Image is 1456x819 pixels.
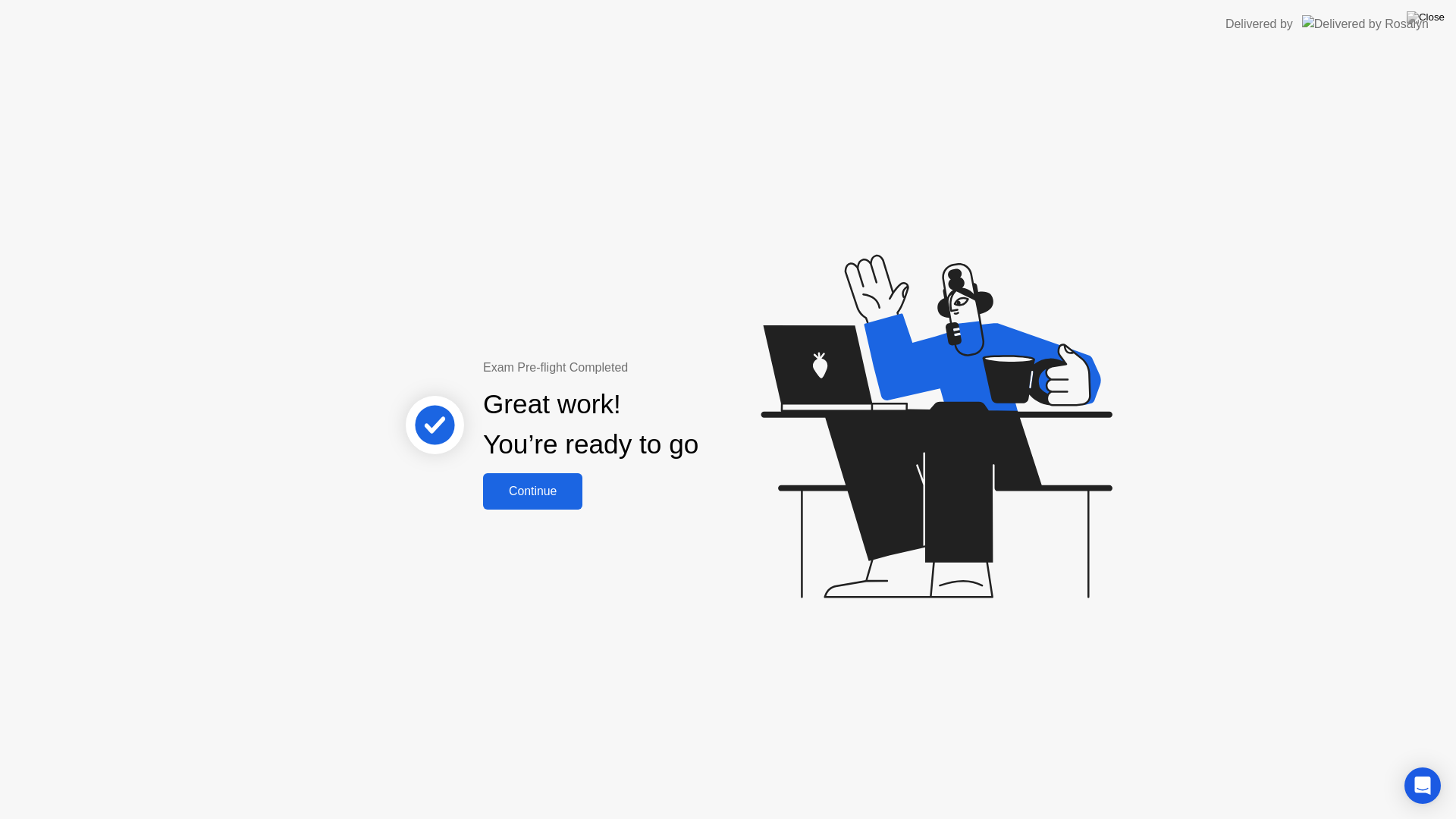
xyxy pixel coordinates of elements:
img: Delivered by Rosalyn [1302,15,1429,33]
div: Delivered by [1225,15,1293,33]
img: Close [1407,11,1445,24]
div: Continue [488,485,578,498]
div: Open Intercom Messenger [1404,767,1441,804]
div: Great work! You’re ready to go [483,384,698,465]
button: Continue [483,473,582,510]
div: Exam Pre-flight Completed [483,359,796,377]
